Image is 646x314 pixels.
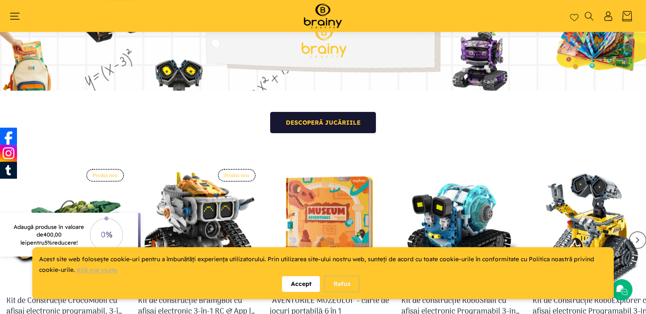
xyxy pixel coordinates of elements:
[324,276,359,292] div: Refuz
[45,239,52,246] span: 5%
[295,2,350,30] img: Brainy Crafts
[584,11,594,21] summary: Căutați
[11,223,86,246] p: Adaugă produse în valoare de pentru reducere!
[100,229,112,240] text: 0%
[629,231,646,248] button: Glisare la dreapta
[282,276,320,292] div: Accept
[270,112,376,133] a: Descoperă jucăriile
[76,266,117,274] a: Află mai multe
[615,283,628,296] img: Chat icon
[570,12,578,20] a: Wishlist page link
[39,254,607,276] div: Acest site web folosește cookie-uri pentru a îmbunătăți experiența utilizatorului. Prin utilizare...
[20,231,62,245] span: 400,00 lei
[14,11,24,21] summary: Meniu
